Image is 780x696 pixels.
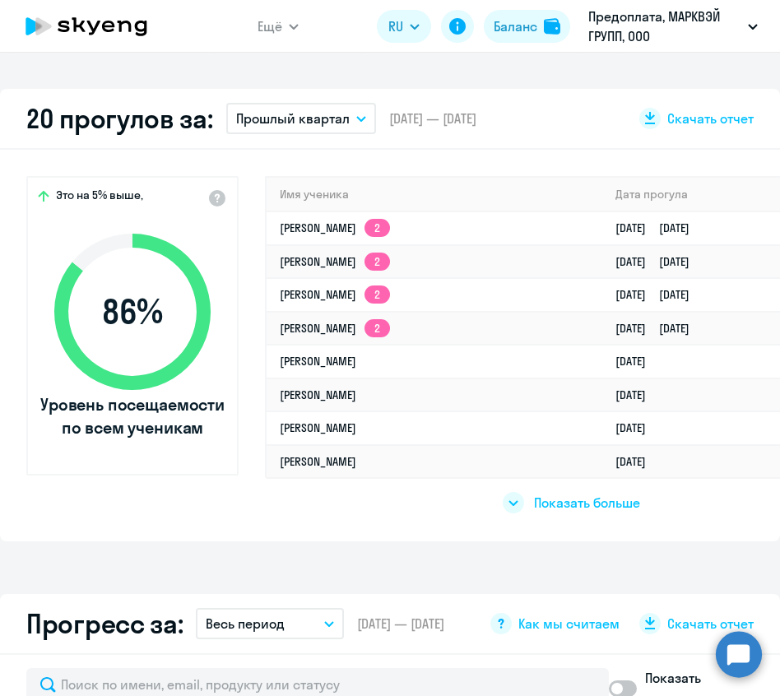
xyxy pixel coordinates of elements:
[38,292,227,332] span: 86 %
[364,253,390,271] app-skyeng-badge: 2
[377,10,431,43] button: RU
[494,16,537,36] div: Баланс
[206,614,285,633] p: Весь период
[280,287,390,302] a: [PERSON_NAME]2
[389,109,476,128] span: [DATE] — [DATE]
[56,188,143,207] span: Это на 5% выше,
[26,607,183,640] h2: Прогресс за:
[258,10,299,43] button: Ещё
[38,393,227,439] span: Уровень посещаемости по всем ученикам
[258,16,282,36] span: Ещё
[280,254,390,269] a: [PERSON_NAME]2
[615,254,703,269] a: [DATE][DATE]
[615,387,659,402] a: [DATE]
[280,387,356,402] a: [PERSON_NAME]
[615,420,659,435] a: [DATE]
[580,7,766,46] button: Предоплата, МАРКВЭЙ ГРУПП, ООО
[280,454,356,469] a: [PERSON_NAME]
[534,494,640,512] span: Показать больше
[357,615,444,633] span: [DATE] — [DATE]
[196,608,344,639] button: Весь период
[588,7,741,46] p: Предоплата, МАРКВЭЙ ГРУПП, ООО
[364,319,390,337] app-skyeng-badge: 2
[267,178,602,211] th: Имя ученика
[26,102,213,135] h2: 20 прогулов за:
[615,454,659,469] a: [DATE]
[280,321,390,336] a: [PERSON_NAME]2
[388,16,403,36] span: RU
[280,420,356,435] a: [PERSON_NAME]
[518,615,620,633] span: Как мы считаем
[364,285,390,304] app-skyeng-badge: 2
[667,615,754,633] span: Скачать отчет
[236,109,350,128] p: Прошлый квартал
[615,354,659,369] a: [DATE]
[615,287,703,302] a: [DATE][DATE]
[484,10,570,43] button: Балансbalance
[544,18,560,35] img: balance
[280,220,390,235] a: [PERSON_NAME]2
[364,219,390,237] app-skyeng-badge: 2
[667,109,754,128] span: Скачать отчет
[615,321,703,336] a: [DATE][DATE]
[280,354,356,369] a: [PERSON_NAME]
[615,220,703,235] a: [DATE][DATE]
[226,103,376,134] button: Прошлый квартал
